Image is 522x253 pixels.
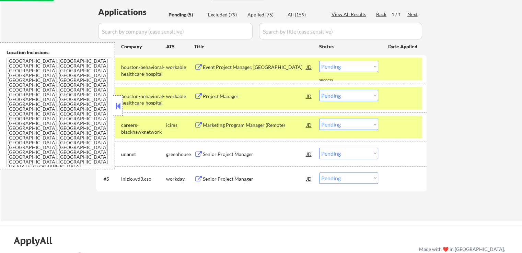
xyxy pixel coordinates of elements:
[388,43,418,50] div: Date Applied
[104,176,116,182] div: #5
[121,93,166,106] div: houston-behavioral-healthcare-hospital
[121,151,166,158] div: unanet
[319,40,378,52] div: Status
[98,23,253,39] input: Search by company (case sensitive)
[203,176,306,182] div: Senior Project Manager
[306,61,313,73] div: JD
[306,119,313,131] div: JD
[392,11,407,18] div: 1 / 1
[332,11,368,18] div: View All Results
[194,43,313,50] div: Title
[166,122,194,129] div: icims
[169,11,203,18] div: Pending (5)
[121,122,166,135] div: careers-blackhawknetwork
[247,11,282,18] div: Applied (75)
[203,122,306,129] div: Marketing Program Manager (Remote)
[121,43,166,50] div: Company
[166,176,194,182] div: workday
[98,8,166,16] div: Applications
[376,11,387,18] div: Back
[306,172,313,185] div: JD
[306,148,313,160] div: JD
[166,93,194,100] div: workable
[166,151,194,158] div: greenhouse
[203,64,306,71] div: Event Project Manager, [GEOGRAPHIC_DATA]
[203,93,306,100] div: Project Manager
[7,49,112,56] div: Location Inclusions:
[407,11,418,18] div: Next
[203,151,306,158] div: Senior Project Manager
[14,235,60,246] div: ApplyAll
[319,77,347,83] div: success
[166,64,194,71] div: workable
[121,176,166,182] div: inizio.wd3.cso
[259,23,422,39] input: Search by title (case sensitive)
[208,11,242,18] div: Excluded (79)
[306,90,313,102] div: JD
[288,11,322,18] div: All (159)
[121,64,166,77] div: houston-behavioral-healthcare-hospital
[166,43,194,50] div: ATS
